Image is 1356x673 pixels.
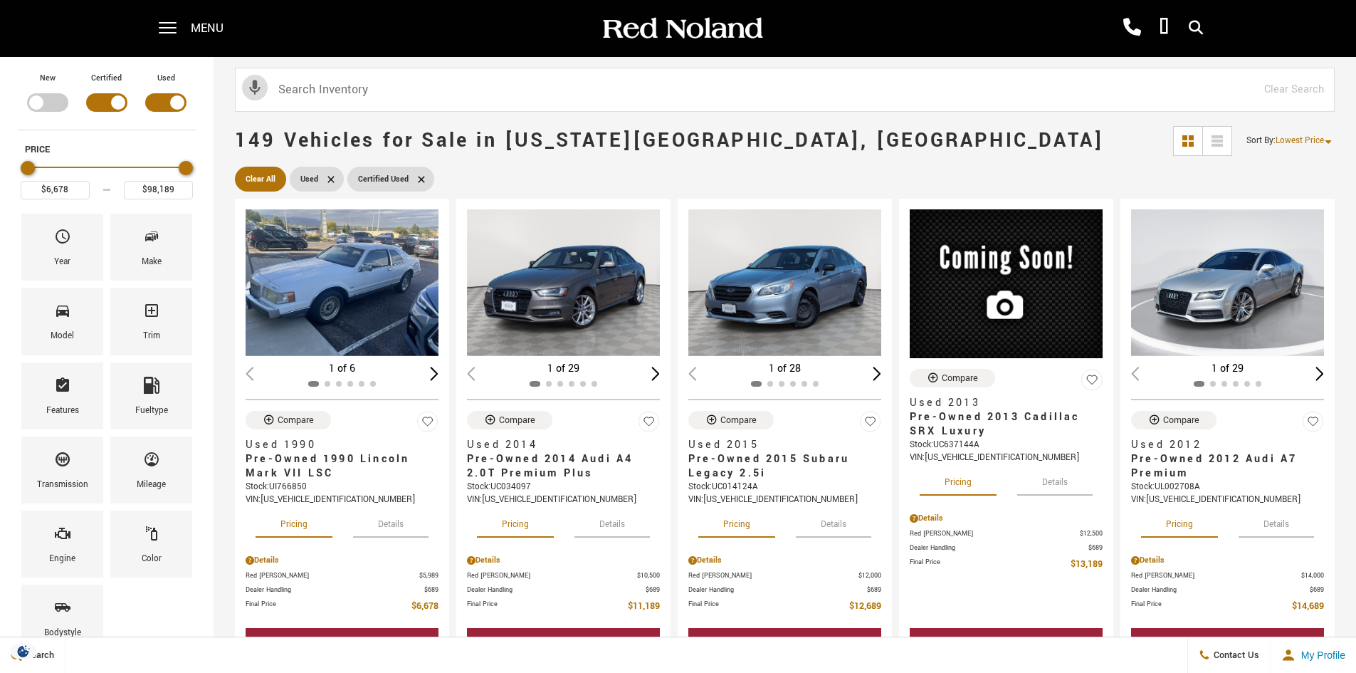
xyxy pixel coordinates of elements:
[467,628,660,654] div: Start Your Deal
[910,557,1103,572] a: Final Price $13,189
[910,439,1103,452] div: Stock : UC637144A
[1131,585,1310,595] span: Dealer Handling
[477,506,554,538] button: pricing tab
[646,585,660,595] span: $689
[942,372,978,385] div: Compare
[688,628,881,654] div: Start Your Deal
[1017,464,1093,496] button: details tab
[467,585,660,595] a: Dealer Handling $689
[246,570,438,581] a: Red [PERSON_NAME] $5,989
[688,209,883,356] img: 2015 Subaru Legacy 2.5i 1
[910,410,1092,439] span: Pre-Owned 2013 Cadillac SRX Luxury
[867,585,881,595] span: $689
[314,635,370,647] div: Start Your Deal
[21,214,103,281] div: YearYear
[467,209,662,356] div: 1 / 2
[1301,570,1324,581] span: $14,000
[40,71,56,85] label: New
[910,543,1103,553] a: Dealer Handling $689
[135,403,168,419] div: Fueltype
[688,554,881,567] div: Pricing Details - Pre-Owned 2015 Subaru Legacy 2.5i AWD
[143,447,160,477] span: Mileage
[1210,649,1259,662] span: Contact Us
[1239,506,1314,538] button: details tab
[54,224,71,254] span: Year
[910,557,1071,572] span: Final Price
[1271,637,1356,673] button: Open user profile menu
[910,452,1103,464] div: VIN: [US_VEHICLE_IDENTIFICATION_NUMBER]
[1131,570,1324,581] a: Red [PERSON_NAME] $14,000
[246,170,275,188] span: Clear All
[110,214,192,281] div: MakeMake
[7,644,40,659] img: Opt-Out Icon
[235,68,1335,112] input: Search Inventory
[1131,438,1324,481] a: Used 2012Pre-Owned 2012 Audi A7 Premium
[143,224,160,254] span: Make
[1131,452,1313,481] span: Pre-Owned 2012 Audi A7 Premium
[910,209,1103,358] img: 2013 Cadillac SRX Luxury
[21,181,90,199] input: Minimum
[246,599,411,614] span: Final Price
[143,373,160,403] span: Fueltype
[873,367,881,380] div: Next slide
[574,506,650,538] button: details tab
[910,396,1092,410] span: Used 2013
[467,209,662,356] img: 2014 Audi A4 2.0T Premium Plus 1
[54,298,71,328] span: Model
[430,367,438,380] div: Next slide
[256,506,332,538] button: pricing tab
[757,635,813,647] div: Start Your Deal
[467,599,628,614] span: Final Price
[21,362,103,429] div: FeaturesFeatures
[25,143,189,156] h5: Price
[110,511,192,578] div: ColorColor
[1131,209,1326,356] img: 2012 Audi A7 Premium 1
[1131,481,1324,494] div: Stock : UL002708A
[688,570,858,581] span: Red [PERSON_NAME]
[467,570,637,581] span: Red [PERSON_NAME]
[467,438,660,481] a: Used 2014Pre-Owned 2014 Audi A4 2.0T Premium Plus
[358,170,409,188] span: Certified Used
[698,506,775,538] button: pricing tab
[110,362,192,429] div: FueltypeFueltype
[278,414,314,427] div: Compare
[54,373,71,403] span: Features
[300,170,318,188] span: Used
[246,438,438,481] a: Used 1990Pre-Owned 1990 Lincoln Mark VII LSC
[142,254,162,270] div: Make
[1071,557,1103,572] span: $13,189
[110,437,192,504] div: MileageMileage
[1131,494,1324,506] div: VIN: [US_VEHICLE_IDENTIFICATION_NUMBER]
[1315,367,1324,380] div: Next slide
[720,414,757,427] div: Compare
[1141,506,1218,538] button: pricing tab
[246,452,428,481] span: Pre-Owned 1990 Lincoln Mark VII LSC
[1310,585,1324,595] span: $689
[21,288,103,355] div: ModelModel
[246,411,331,429] button: Compare Vehicle
[535,635,592,647] div: Start Your Deal
[978,635,1034,647] div: Start Your Deal
[688,585,881,595] a: Dealer Handling $689
[467,494,660,506] div: VIN: [US_VEHICLE_IDENTIFICATION_NUMBER]
[1131,570,1301,581] span: Red [PERSON_NAME]
[1131,411,1216,429] button: Compare Vehicle
[143,521,160,551] span: Color
[1131,599,1324,614] a: Final Price $14,689
[21,156,193,199] div: Price
[246,554,438,567] div: Pricing Details - Pre-Owned 1990 Lincoln Mark VII LSC
[637,570,660,581] span: $10,500
[246,599,438,614] a: Final Price $6,678
[417,411,438,439] button: Save Vehicle
[1131,599,1292,614] span: Final Price
[849,599,881,614] span: $12,689
[467,438,649,452] span: Used 2014
[628,599,660,614] span: $11,189
[1131,209,1326,356] div: 1 / 2
[91,71,122,85] label: Certified
[910,528,1103,539] a: Red [PERSON_NAME] $12,500
[688,585,867,595] span: Dealer Handling
[246,481,438,494] div: Stock : UI766850
[246,209,441,356] div: 1 / 2
[688,481,881,494] div: Stock : UC014124A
